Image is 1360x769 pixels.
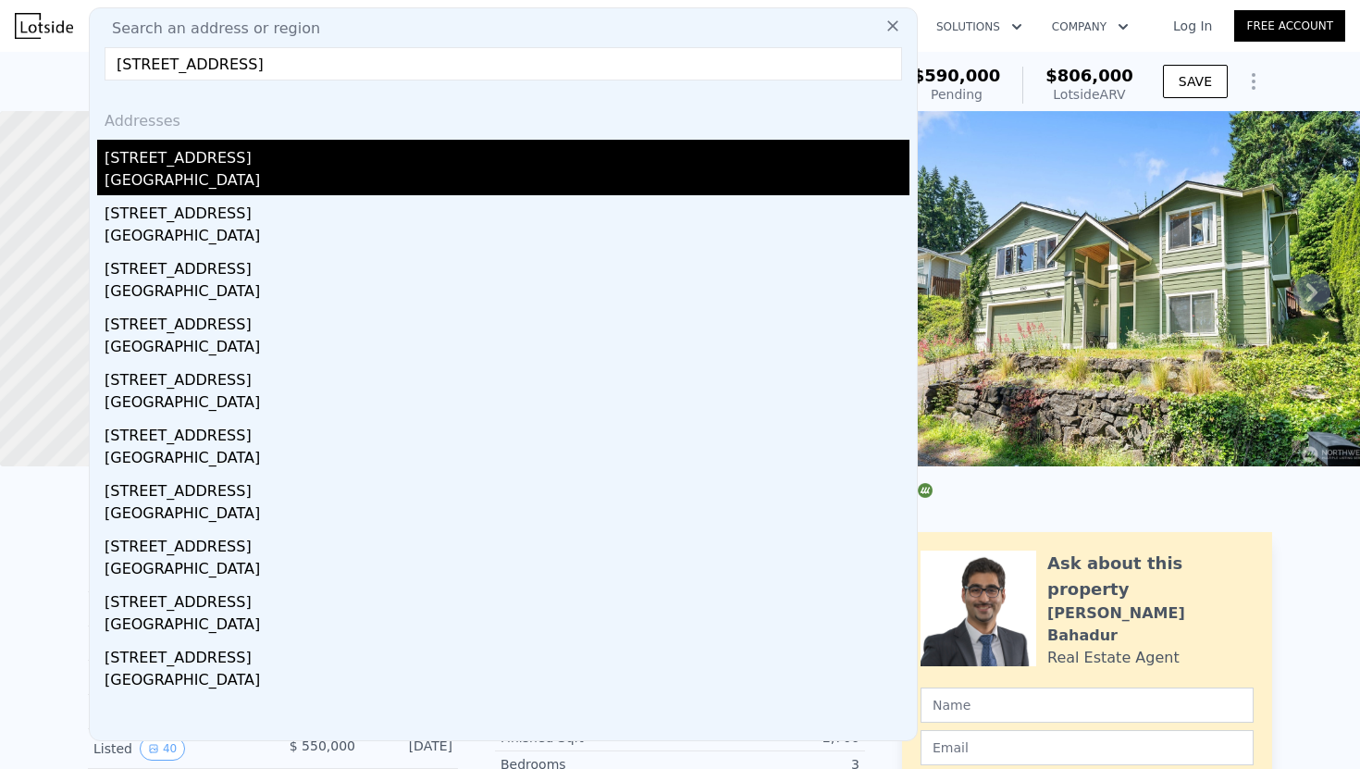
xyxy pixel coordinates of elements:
div: [STREET_ADDRESS] [105,639,909,669]
div: Listed [93,737,258,761]
div: Pending [913,85,1001,104]
div: [STREET_ADDRESS] [105,528,909,558]
div: Ask about this property [1047,551,1254,602]
div: Lotside ARV [1045,85,1133,104]
a: Log In [1151,17,1234,35]
div: [STREET_ADDRESS] [105,473,909,502]
div: [GEOGRAPHIC_DATA] [105,669,909,695]
div: [STREET_ADDRESS] [105,306,909,336]
div: [GEOGRAPHIC_DATA] [105,391,909,417]
a: Free Account [1234,10,1345,42]
input: Enter an address, city, region, neighborhood or zip code [105,47,902,81]
button: SAVE [1163,65,1228,98]
button: Company [1037,10,1144,43]
img: NWMLS Logo [918,483,933,498]
div: [GEOGRAPHIC_DATA] [105,502,909,528]
img: Lotside [15,13,73,39]
div: [STREET_ADDRESS] [105,195,909,225]
span: Search an address or region [97,18,320,40]
div: LISTING & SALE HISTORY [88,540,458,558]
button: Show Options [1235,63,1272,100]
div: [GEOGRAPHIC_DATA] [105,225,909,251]
div: Real Estate Agent [1047,647,1180,669]
div: [STREET_ADDRESS] [105,140,909,169]
div: [DATE] [370,737,452,761]
div: [GEOGRAPHIC_DATA] [105,614,909,639]
span: $806,000 [1045,66,1133,85]
div: [STREET_ADDRESS] [105,362,909,391]
div: [PERSON_NAME] Bahadur [1047,602,1254,647]
input: Email [921,730,1254,765]
div: [STREET_ADDRESS] [105,417,909,447]
div: [STREET_ADDRESS] [105,584,909,614]
div: [STREET_ADDRESS] [105,251,909,280]
div: Addresses [97,95,909,140]
div: [STREET_ADDRESS] , [GEOGRAPHIC_DATA] , WA 98466 [88,67,535,93]
button: View historical data [140,737,185,761]
div: [GEOGRAPHIC_DATA] [105,336,909,362]
div: [GEOGRAPHIC_DATA] [105,558,909,584]
div: [GEOGRAPHIC_DATA] [105,280,909,306]
div: [GEOGRAPHIC_DATA] [105,169,909,195]
input: Name [921,688,1254,723]
span: $590,000 [913,66,1001,85]
span: $ 550,000 [290,738,355,753]
div: [GEOGRAPHIC_DATA] [105,447,909,473]
button: Solutions [921,10,1037,43]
